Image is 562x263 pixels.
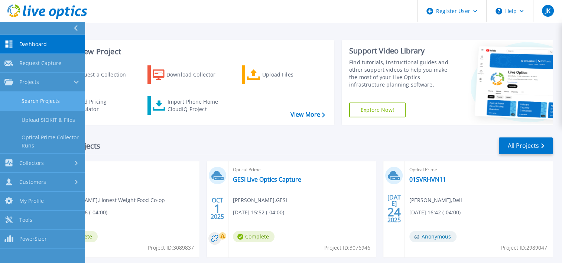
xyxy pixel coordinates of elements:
span: Optical Prime [56,166,195,174]
a: Upload Files [242,65,325,84]
span: Dashboard [19,41,47,48]
span: [PERSON_NAME] , Dell [409,196,462,204]
div: Support Video Library [349,46,455,56]
span: Request Capture [19,60,61,66]
div: Upload Files [262,67,322,82]
span: 1 [214,205,221,212]
span: Project ID: 3076946 [324,244,370,252]
span: Optical Prime [409,166,548,174]
a: View More [290,111,325,118]
span: Project ID: 3089837 [148,244,194,252]
span: JK [545,8,550,14]
a: GESI Live Optics Capture [233,176,301,183]
span: Collectors [19,160,44,166]
a: Cloud Pricing Calculator [53,96,136,115]
span: 24 [387,209,401,215]
span: Project ID: 2989047 [501,244,547,252]
span: My Profile [19,198,44,204]
span: Customers [19,179,46,185]
span: Optical Prime [233,166,372,174]
span: [DATE] 16:42 (-04:00) [409,208,461,217]
div: Request a Collection [74,67,133,82]
span: [PERSON_NAME] , Honest Weight Food Co-op [56,196,165,204]
div: Cloud Pricing Calculator [73,98,132,113]
a: 01SVRHVN11 [409,176,446,183]
a: All Projects [499,137,553,154]
div: [DATE] 2025 [387,195,401,222]
span: Anonymous [409,231,457,242]
a: Request a Collection [53,65,136,84]
a: Explore Now! [349,103,406,117]
span: [DATE] 15:52 (-04:00) [233,208,284,217]
div: Download Collector [166,67,226,82]
div: OCT 2025 [210,195,224,222]
span: Complete [233,231,274,242]
div: Find tutorials, instructional guides and other support videos to help you make the most of your L... [349,59,455,88]
span: Tools [19,217,32,223]
h3: Start a New Project [53,48,325,56]
div: Import Phone Home CloudIQ Project [167,98,225,113]
span: PowerSizer [19,236,47,242]
span: Projects [19,79,39,85]
a: Download Collector [147,65,230,84]
span: [PERSON_NAME] , GESI [233,196,287,204]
